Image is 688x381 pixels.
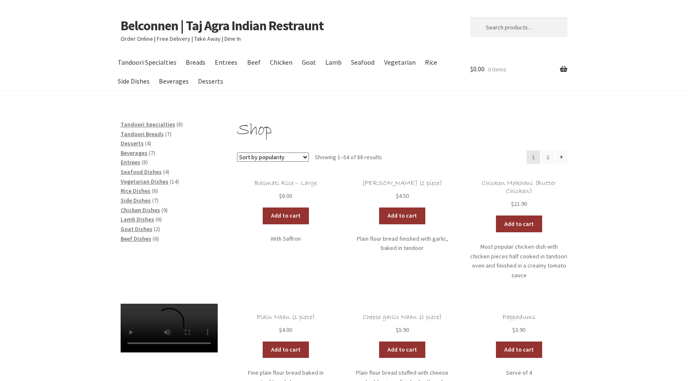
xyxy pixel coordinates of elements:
[237,120,567,141] h1: Shop
[171,178,177,185] span: 14
[211,53,242,72] a: Entrees
[237,179,334,201] a: Basmati Rice – Large $6.00
[153,187,156,194] span: 6
[121,225,153,233] a: Goat Dishes
[154,235,157,242] span: 6
[121,121,175,128] a: Tandoori Specialties
[347,53,379,72] a: Seafood
[121,158,140,166] a: Entrees
[470,313,567,321] h2: Pappadums
[155,72,193,91] a: Beverages
[354,313,451,335] a: Cheese garlic Naan (1 piece) $5.90
[470,242,567,280] p: Most popular chicken dish with chicken pieces half cooked in tandoori oven and finished in a crea...
[322,53,346,72] a: Lamb
[121,17,324,34] a: Belconnen | Taj Agra Indian Restraunt
[121,53,451,91] nav: Primary Navigation
[157,215,160,223] span: 6
[470,179,567,209] a: Chicken Makhani (Butter Chicken) $21.90
[182,53,210,72] a: Breads
[154,197,157,204] span: 7
[165,168,168,176] span: 4
[163,206,166,214] span: 9
[156,225,158,233] span: 2
[237,152,309,162] select: Shop order
[150,149,153,157] span: 7
[541,150,555,164] a: Page 2
[279,326,292,334] bdi: 4.00
[512,326,525,334] bdi: 3.90
[470,313,567,335] a: Pappadums $3.90
[354,313,451,321] h2: Cheese garlic Naan (1 piece)
[263,208,309,224] a: Add to cart: “Basmati Rice - Large”
[121,139,144,147] a: Desserts
[396,326,409,334] bdi: 5.90
[121,34,451,44] p: Order Online | Free Delivery | Take Away | Dine In
[527,150,567,164] nav: Product Pagination
[527,150,540,164] span: Page 1
[379,342,425,358] a: Add to cart: “Cheese garlic Naan (1 piece)”
[470,53,567,86] a: $0.00 0 items
[396,192,409,200] bdi: 4.50
[470,65,473,73] span: $
[380,53,419,72] a: Vegetarian
[298,53,320,72] a: Goat
[121,197,151,204] a: Side Dishes
[379,208,425,224] a: Add to cart: “Garlic Naan (1 piece)”
[354,179,451,187] h2: [PERSON_NAME] (1 piece)
[121,149,148,157] a: Beverages
[121,235,151,242] a: Beef Dishes
[121,178,169,185] a: Vegetarian Dishes
[354,179,451,201] a: [PERSON_NAME] (1 piece) $4.50
[279,192,292,200] bdi: 6.00
[167,130,170,138] span: 7
[511,200,527,208] bdi: 21.90
[354,234,451,253] p: Plain flour bread finished with garlic, baked in tandoor
[243,53,264,72] a: Beef
[470,18,567,37] input: Search products…
[237,313,334,321] h2: Plain Naan (1 piece)
[512,326,515,334] span: $
[470,368,567,378] p: Serve of 4
[121,206,160,214] a: Chicken Dishes
[556,150,567,164] a: →
[121,187,150,194] a: Rice Dishes
[237,313,334,335] a: Plain Naan (1 piece) $4.00
[143,158,146,166] span: 8
[496,215,542,232] a: Add to cart: “Chicken Makhani (Butter Chicken)”
[237,234,334,244] p: With Saffron
[396,192,399,200] span: $
[266,53,296,72] a: Chicken
[396,326,399,334] span: $
[315,150,382,164] p: Showing 1–54 of 88 results
[470,179,567,196] h2: Chicken Makhani (Butter Chicken)
[279,192,282,200] span: $
[121,130,164,138] a: Tandoori Breads
[114,53,181,72] a: Tandoori Specialties
[178,121,181,128] span: 8
[114,72,154,91] a: Side Dishes
[194,72,227,91] a: Desserts
[421,53,441,72] a: Rice
[263,342,309,358] a: Add to cart: “Plain Naan (1 piece)”
[511,200,514,208] span: $
[147,139,150,147] span: 4
[121,168,162,176] a: Seafood Dishes
[279,326,282,334] span: $
[470,65,485,73] span: 0.00
[237,179,334,187] h2: Basmati Rice – Large
[121,215,154,223] a: Lamb Dishes
[496,342,542,358] a: Add to cart: “Pappadums”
